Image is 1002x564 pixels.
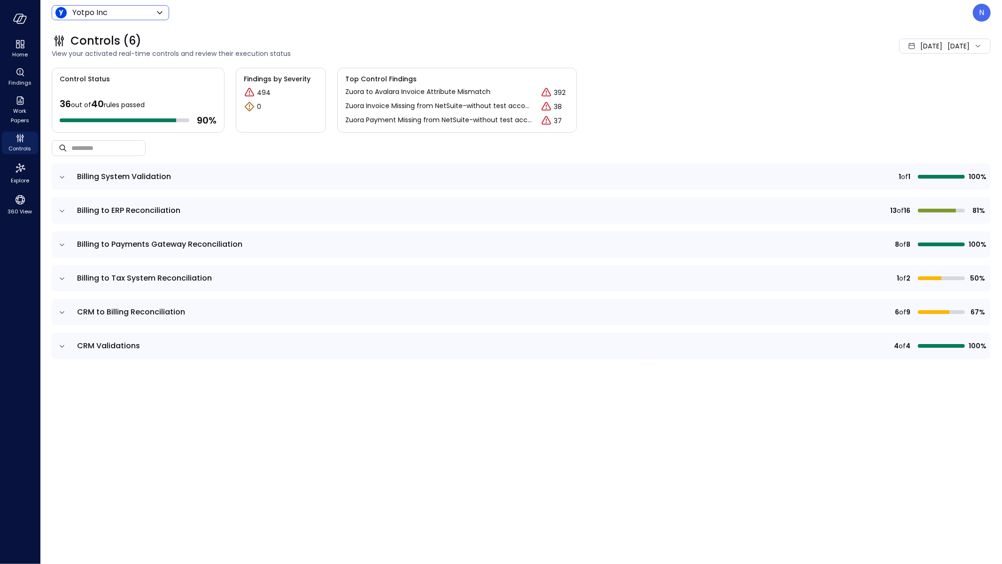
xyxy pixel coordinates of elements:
span: Home [12,50,28,59]
span: Billing to ERP Reconciliation [77,205,180,216]
span: out of [71,100,91,110]
span: Explore [11,176,29,185]
span: 100% [969,239,985,250]
span: Billing to Tax System Reconciliation [77,273,212,283]
div: Noy Vadai [973,4,991,22]
span: CRM to Billing Reconciliation [77,306,185,317]
span: 81% [969,205,985,216]
p: Zuora to Avalara Invoice Attribute Mismatch [345,87,490,98]
div: Critical [244,87,255,98]
button: expand row [57,342,67,351]
span: 90 % [197,114,217,126]
span: 36 [60,97,71,110]
span: Findings by Severity [244,74,318,84]
span: 50% [969,273,985,283]
span: Top Control Findings [345,74,569,84]
span: Billing System Validation [77,171,171,182]
p: 38 [554,102,562,112]
span: Work Papers [6,106,34,125]
span: of [899,273,906,283]
p: Zuora Payment Missing from NetSuite-without test account [345,115,533,126]
span: 1 [897,273,899,283]
span: 16 [904,205,910,216]
div: 360 View [2,192,38,217]
span: 8 [906,239,910,250]
div: Critical [541,101,552,112]
button: expand row [57,172,67,182]
span: 40 [91,97,104,110]
div: Work Papers [2,94,38,126]
button: expand row [57,308,67,317]
span: 360 View [8,207,32,216]
span: Control Status [52,68,110,84]
div: Warning [244,101,255,112]
p: Yotpo Inc [72,7,108,18]
p: 37 [554,116,562,126]
button: expand row [57,274,67,283]
div: Controls [2,132,38,154]
span: 1 [899,172,901,182]
div: Home [2,38,38,60]
span: Billing to Payments Gateway Reconciliation [77,239,242,250]
p: 0 [257,102,261,112]
span: 100% [969,172,985,182]
span: Findings [8,78,31,87]
button: expand row [57,206,67,216]
span: 8 [895,239,899,250]
div: Findings [2,66,38,88]
span: [DATE] [920,41,942,51]
span: 4 [906,341,910,351]
span: 2 [906,273,910,283]
span: of [899,307,906,317]
button: expand row [57,240,67,250]
span: 13 [890,205,897,216]
img: Icon [55,7,67,18]
span: 9 [906,307,910,317]
div: Explore [2,160,38,186]
p: 494 [257,88,271,98]
div: Critical [541,115,552,126]
div: Critical [541,87,552,98]
span: 6 [895,307,899,317]
span: of [899,239,906,250]
span: View your activated real-time controls and review their execution status [52,48,731,59]
span: 1 [908,172,910,182]
p: Zuora Invoice Missing from NetSuite-without test account [345,101,533,112]
p: N [979,7,985,18]
span: Controls (6) [70,33,141,48]
span: 67% [969,307,985,317]
span: of [899,341,906,351]
span: Controls [9,144,31,153]
span: of [897,205,904,216]
span: 4 [894,341,899,351]
span: 100% [969,341,985,351]
span: CRM Validations [77,340,140,351]
span: of [901,172,908,182]
span: rules passed [104,100,145,110]
p: 392 [554,88,566,98]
